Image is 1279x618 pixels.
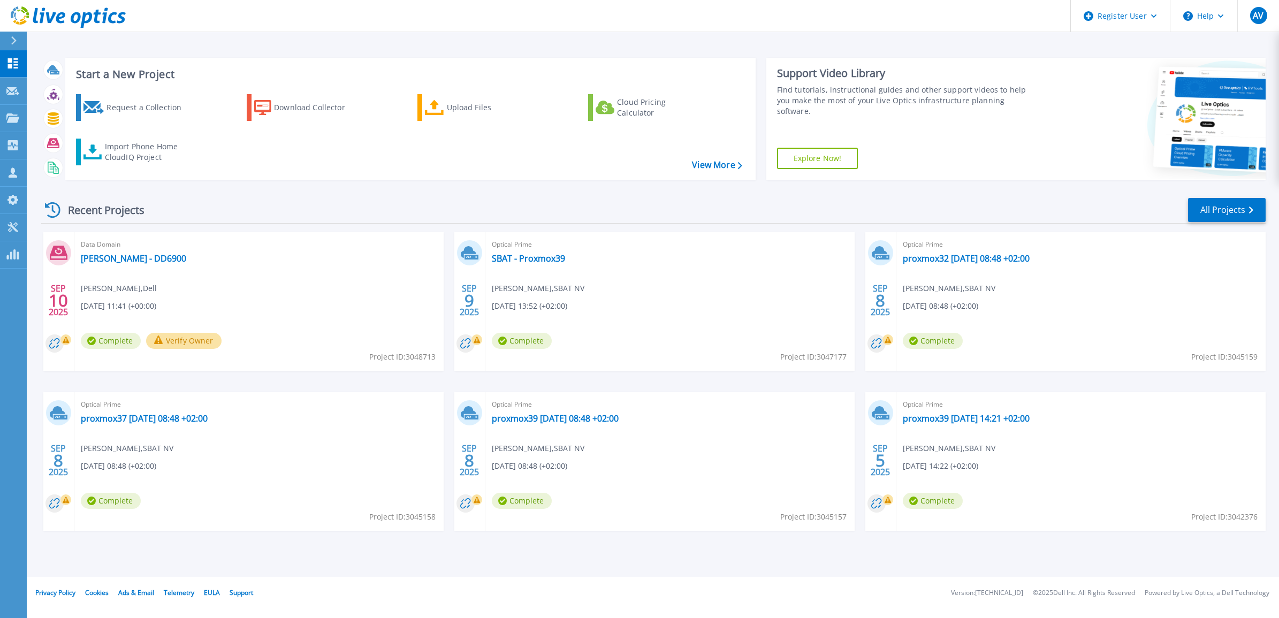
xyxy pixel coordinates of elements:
span: [DATE] 08:48 (+02:00) [81,460,156,472]
span: [DATE] 08:48 (+02:00) [903,300,978,312]
div: Request a Collection [106,97,192,118]
span: 8 [875,296,885,305]
span: Project ID: 3048713 [369,351,436,363]
span: [PERSON_NAME] , SBAT NV [81,442,173,454]
span: [PERSON_NAME] , Dell [81,283,157,294]
span: Project ID: 3045159 [1191,351,1258,363]
a: proxmox39 [DATE] 08:48 +02:00 [492,413,619,424]
a: Privacy Policy [35,588,75,597]
a: Upload Files [417,94,537,121]
span: [DATE] 08:48 (+02:00) [492,460,567,472]
span: 10 [49,296,68,305]
span: Data Domain [81,239,437,250]
span: Complete [492,493,552,509]
span: [PERSON_NAME] , SBAT NV [492,442,584,454]
span: Optical Prime [81,399,437,410]
span: 8 [54,456,63,465]
span: Project ID: 3045157 [780,511,847,523]
a: Explore Now! [777,148,858,169]
div: Upload Files [447,97,532,118]
span: Complete [903,333,963,349]
span: Project ID: 3045158 [369,511,436,523]
a: Support [230,588,253,597]
div: SEP 2025 [48,441,68,480]
li: Powered by Live Optics, a Dell Technology [1145,590,1269,597]
span: Complete [492,333,552,349]
a: proxmox39 [DATE] 14:21 +02:00 [903,413,1030,424]
div: Recent Projects [41,197,159,223]
h3: Start a New Project [76,68,742,80]
a: Download Collector [247,94,366,121]
span: 9 [465,296,474,305]
div: SEP 2025 [459,281,479,320]
span: 5 [875,456,885,465]
div: Import Phone Home CloudIQ Project [105,141,188,163]
div: SEP 2025 [459,441,479,480]
span: [DATE] 13:52 (+02:00) [492,300,567,312]
a: Ads & Email [118,588,154,597]
a: Cookies [85,588,109,597]
span: Project ID: 3047177 [780,351,847,363]
span: [PERSON_NAME] , SBAT NV [903,442,995,454]
a: Request a Collection [76,94,195,121]
a: SBAT - Proxmox39 [492,253,565,264]
span: [DATE] 14:22 (+02:00) [903,460,978,472]
div: Support Video Library [777,66,1034,80]
span: Complete [81,493,141,509]
button: Verify Owner [146,333,222,349]
div: SEP 2025 [870,281,890,320]
a: proxmox37 [DATE] 08:48 +02:00 [81,413,208,424]
span: [PERSON_NAME] , SBAT NV [903,283,995,294]
span: Optical Prime [492,239,848,250]
div: SEP 2025 [48,281,68,320]
span: [PERSON_NAME] , SBAT NV [492,283,584,294]
a: EULA [204,588,220,597]
a: All Projects [1188,198,1266,222]
div: SEP 2025 [870,441,890,480]
span: Optical Prime [492,399,848,410]
li: Version: [TECHNICAL_ID] [951,590,1023,597]
span: Optical Prime [903,399,1259,410]
a: proxmox32 [DATE] 08:48 +02:00 [903,253,1030,264]
span: [DATE] 11:41 (+00:00) [81,300,156,312]
a: Cloud Pricing Calculator [588,94,707,121]
div: Download Collector [274,97,360,118]
a: Telemetry [164,588,194,597]
span: Project ID: 3042376 [1191,511,1258,523]
li: © 2025 Dell Inc. All Rights Reserved [1033,590,1135,597]
span: Optical Prime [903,239,1259,250]
span: Complete [81,333,141,349]
span: Complete [903,493,963,509]
span: 8 [465,456,474,465]
a: View More [692,160,742,170]
span: AV [1253,11,1263,20]
div: Cloud Pricing Calculator [617,97,703,118]
div: Find tutorials, instructional guides and other support videos to help you make the most of your L... [777,85,1034,117]
a: [PERSON_NAME] - DD6900 [81,253,186,264]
